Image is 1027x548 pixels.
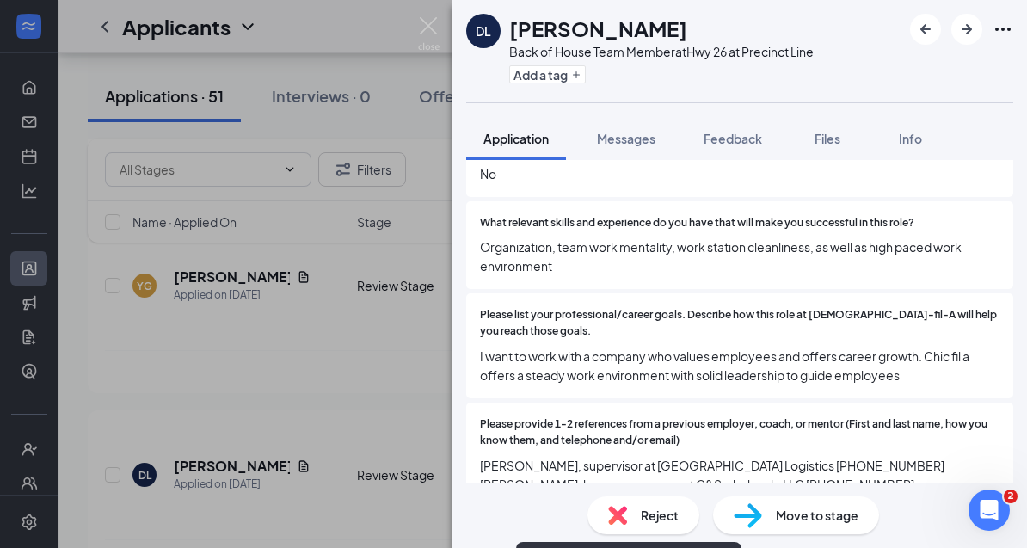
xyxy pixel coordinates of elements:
svg: ArrowLeftNew [915,19,936,40]
span: [PERSON_NAME], supervisor at [GEOGRAPHIC_DATA] Logistics [PHONE_NUMBER] [PERSON_NAME], human reso... [480,456,999,494]
span: Reject [641,506,679,525]
span: Move to stage [776,506,858,525]
span: Please list your professional/career goals. Describe how this role at [DEMOGRAPHIC_DATA]-fil-A wi... [480,307,999,340]
span: What relevant skills and experience do you have that will make you successful in this role? [480,215,914,231]
span: Files [815,131,840,146]
span: Messages [597,131,655,146]
button: PlusAdd a tag [509,65,586,83]
button: ArrowRight [951,14,982,45]
h1: [PERSON_NAME] [509,14,687,43]
span: Application [483,131,549,146]
svg: Ellipses [993,19,1013,40]
span: Organization, team work mentality, work station cleanliness, as well as high paced work environment [480,237,999,275]
div: Back of House Team Member at Hwy 26 at Precinct Line [509,43,814,60]
span: Info [899,131,922,146]
span: I want to work with a company who values employees and offers career growth. Chic fil a offers a ... [480,347,999,385]
span: Feedback [704,131,762,146]
svg: ArrowRight [956,19,977,40]
span: 2 [1004,490,1018,503]
button: ArrowLeftNew [910,14,941,45]
svg: Plus [571,70,581,80]
div: DL [476,22,491,40]
iframe: Intercom live chat [969,490,1010,531]
span: Please provide 1-2 references from a previous employer, coach, or mentor (First and last name, ho... [480,416,999,449]
span: No [480,164,999,183]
